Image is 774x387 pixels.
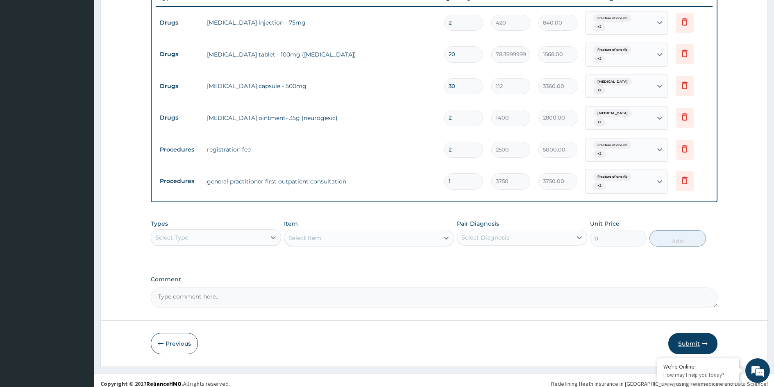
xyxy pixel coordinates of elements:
td: Procedures [156,142,203,157]
td: general practitioner first outpatient consultation [203,173,440,190]
div: Select Type [155,233,188,242]
span: + 2 [593,182,606,190]
span: Fracture of one rib [593,141,631,149]
p: How may I help you today? [663,371,733,378]
td: Procedures [156,174,203,189]
label: Pair Diagnosis [457,220,499,228]
span: [MEDICAL_DATA] [593,109,632,118]
td: Drugs [156,79,203,94]
label: Types [151,220,168,227]
span: + 2 [593,55,606,63]
span: [MEDICAL_DATA] [593,78,632,86]
span: + 2 [593,150,606,158]
td: [MEDICAL_DATA] ointment- 35g (neurogesic) [203,110,440,126]
td: [MEDICAL_DATA] capsule - 500mg [203,78,440,94]
span: Fracture of one rib [593,46,631,54]
img: d_794563401_company_1708531726252_794563401 [15,41,33,61]
div: Chat with us now [43,46,138,57]
button: Submit [668,333,717,354]
label: Item [284,220,298,228]
td: Drugs [156,110,203,125]
div: We're Online! [663,363,733,370]
button: Add [649,230,706,247]
span: Fracture of one rib [593,173,631,181]
span: + 2 [593,86,606,95]
label: Unit Price [590,220,620,228]
button: Previous [151,333,198,354]
td: registration fee [203,141,440,158]
span: + 2 [593,118,606,127]
td: Drugs [156,47,203,62]
label: Comment [151,276,717,283]
div: Minimize live chat window [134,4,154,24]
span: + 2 [593,23,606,31]
div: Select Diagnosis [461,233,509,242]
span: Fracture of one rib [593,14,631,23]
td: [MEDICAL_DATA] tablet - 100mg ([MEDICAL_DATA]) [203,46,440,63]
span: We're online! [48,103,113,186]
td: [MEDICAL_DATA] injection - 75mg [203,14,440,31]
textarea: Type your message and hit 'Enter' [4,224,156,252]
td: Drugs [156,15,203,30]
